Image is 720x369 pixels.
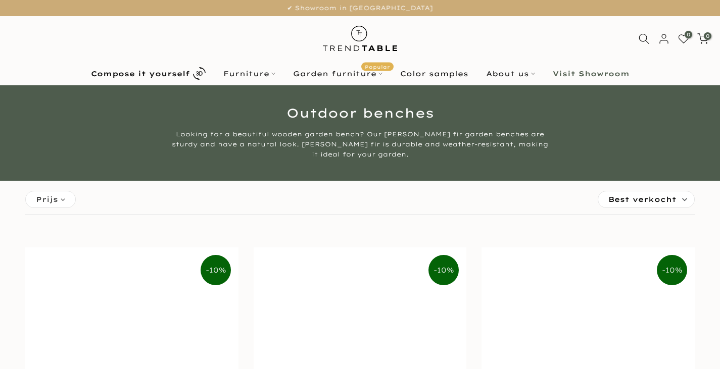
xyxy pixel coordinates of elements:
[201,255,231,285] span: -10%
[286,105,434,121] font: Outdoor benches
[428,255,459,285] span: -10%
[82,65,214,82] a: Compose it yourself
[544,68,638,80] a: Visit Showroom
[365,64,390,69] font: Popular
[287,4,433,12] font: ✔ Showroom in [GEOGRAPHIC_DATA]
[678,33,689,44] a: 0
[400,69,468,78] font: Color samples
[697,33,708,44] a: 0
[316,16,404,61] img: trend table
[172,130,548,158] font: Looking for a beautiful wooden garden bench? Our [PERSON_NAME] fir garden benches are sturdy and ...
[91,69,190,78] font: Compose it yourself
[477,68,544,80] a: About us
[687,31,690,38] font: 0
[706,33,709,39] font: 0
[598,191,694,207] label: Sorteren:Best verkocht
[36,194,58,205] span: Prijs
[657,255,687,285] span: -10%
[608,191,677,207] span: Best verkocht
[553,69,630,78] font: Visit Showroom
[214,68,284,80] a: Furniture
[391,68,477,80] a: Color samples
[284,68,391,80] a: Garden furniturePopular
